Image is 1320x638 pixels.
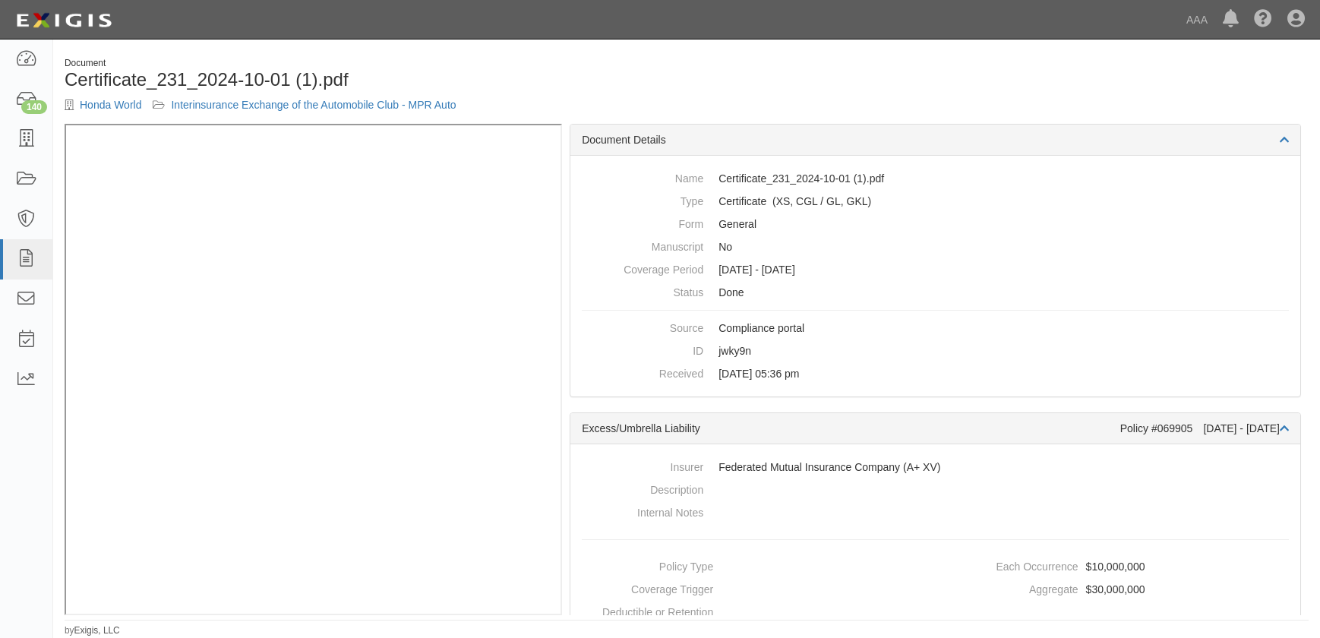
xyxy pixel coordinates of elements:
small: by [65,624,120,637]
dt: Received [582,362,703,381]
dd: [DATE] - [DATE] [582,258,1289,281]
dd: Certificate_231_2024-10-01 (1).pdf [582,167,1289,190]
dt: Policy Type [576,555,713,574]
dt: Aggregate [942,578,1078,597]
div: Document Details [570,125,1300,156]
dt: Manuscript [582,235,703,254]
dt: Each Occurrence [942,555,1078,574]
dt: ID [582,340,703,358]
img: logo-5460c22ac91f19d4615b14bd174203de0afe785f0fc80cf4dbbc73dc1793850b.png [11,7,116,34]
div: Excess/Umbrella Liability [582,421,1119,436]
dt: Coverage Period [582,258,703,277]
dd: Federated Mutual Insurance Company (A+ XV) [582,456,1289,478]
a: Interinsurance Exchange of the Automobile Club - MPR Auto [171,99,456,111]
dt: Form [582,213,703,232]
dd: No [582,235,1289,258]
div: Policy #069905 [DATE] - [DATE] [1120,421,1289,436]
dt: Insurer [582,456,703,475]
dd: jwky9n [582,340,1289,362]
dd: Excess/Umbrella Liability Commercial General Liability / Garage Liability Garage Keepers Liability [582,190,1289,213]
dt: Coverage Trigger [576,578,713,597]
dd: $10,000,000 [942,555,1294,578]
dd: General [582,213,1289,235]
a: Exigis, LLC [74,625,120,636]
div: 140 [21,100,47,114]
dt: Internal Notes [582,501,703,520]
a: AAA [1179,5,1215,35]
dd: $30,000,000 [942,578,1294,601]
dt: Description [582,478,703,497]
dt: Status [582,281,703,300]
i: Help Center - Complianz [1254,11,1272,29]
dt: Deductible or Retention [576,601,713,620]
dd: Done [582,281,1289,304]
dt: Name [582,167,703,186]
h1: Certificate_231_2024-10-01 (1).pdf [65,70,675,90]
div: Document [65,57,675,70]
dd: Compliance portal [582,317,1289,340]
dt: Type [582,190,703,209]
a: Honda World [80,99,141,111]
dd: [DATE] 05:36 pm [582,362,1289,385]
dt: Source [582,317,703,336]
